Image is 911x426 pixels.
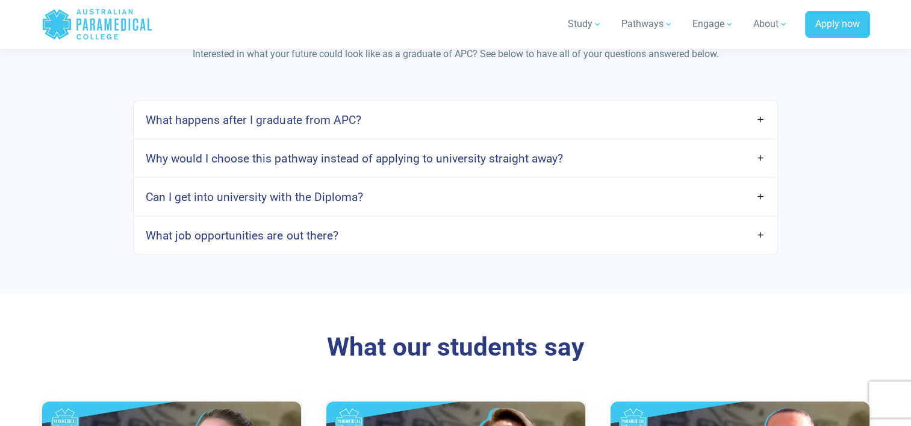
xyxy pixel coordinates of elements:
p: Interested in what your future could look like as a graduate of APC? See below to have all of you... [104,47,808,61]
a: Engage [685,7,741,41]
h4: What happens after I graduate from APC? [146,113,361,126]
a: Study [561,7,609,41]
a: Can I get into university with the Diploma? [134,182,777,211]
a: Pathways [614,7,680,41]
h4: Can I get into university with the Diploma? [146,190,362,203]
a: Australian Paramedical College [42,5,153,44]
a: Apply now [805,11,870,39]
h4: Why would I choose this pathway instead of applying to university straight away? [146,151,562,165]
h4: What job opportunities are out there? [146,228,338,242]
a: What happens after I graduate from APC? [134,105,777,134]
a: What job opportunities are out there? [134,221,777,249]
a: About [746,7,795,41]
a: Why would I choose this pathway instead of applying to university straight away? [134,144,777,172]
h3: What our students say [104,332,808,362]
